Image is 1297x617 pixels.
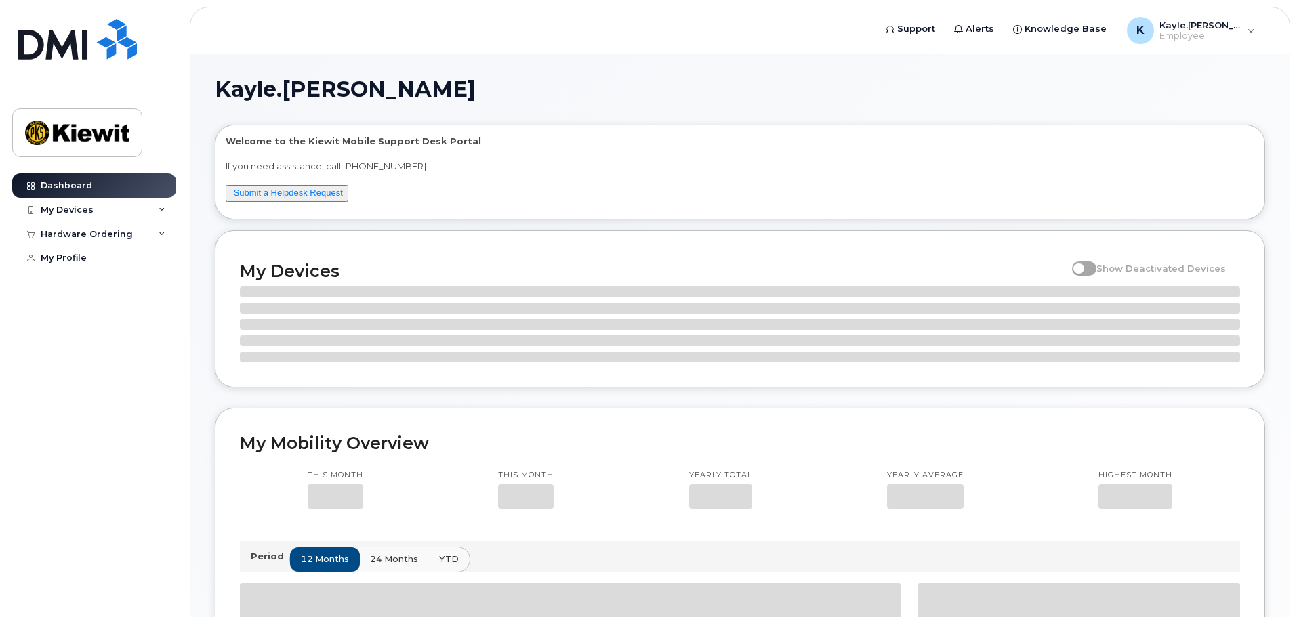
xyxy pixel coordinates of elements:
p: Yearly total [689,470,752,481]
input: Show Deactivated Devices [1072,255,1083,266]
p: Welcome to the Kiewit Mobile Support Desk Portal [226,135,1254,148]
h2: My Devices [240,261,1065,281]
p: Period [251,550,289,563]
a: Submit a Helpdesk Request [234,188,343,198]
span: Kayle.[PERSON_NAME] [215,79,476,100]
span: Show Deactivated Devices [1096,263,1226,274]
p: This month [308,470,363,481]
span: 24 months [370,553,418,566]
p: This month [498,470,554,481]
h2: My Mobility Overview [240,433,1240,453]
p: Highest month [1098,470,1172,481]
p: If you need assistance, call [PHONE_NUMBER] [226,160,1254,173]
button: Submit a Helpdesk Request [226,185,348,202]
p: Yearly average [887,470,964,481]
span: YTD [439,553,459,566]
